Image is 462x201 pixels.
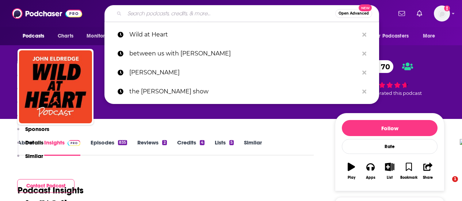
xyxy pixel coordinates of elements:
a: between us with [PERSON_NAME] [104,44,379,63]
span: rated this podcast [379,90,422,96]
a: Similar [244,139,262,156]
button: open menu [369,29,419,43]
p: Wild at Heart [129,25,359,44]
button: Contact Podcast [17,179,75,193]
div: Bookmark [400,175,417,180]
div: 4 [200,140,205,145]
span: 70 [374,60,394,73]
div: 2 [162,140,167,145]
div: Rate [342,139,438,154]
div: Share [423,175,433,180]
p: Similar [25,152,43,159]
button: Show profile menu [434,5,450,22]
a: Wild at Heart [104,25,379,44]
a: Reviews2 [137,139,167,156]
div: Search podcasts, credits, & more... [104,5,379,22]
div: 70 3 peoplerated this podcast [335,55,444,101]
span: New [359,4,372,11]
img: Podchaser - Follow, Share and Rate Podcasts [12,7,82,20]
button: Open AdvancedNew [335,9,372,18]
a: Show notifications dropdown [414,7,425,20]
div: 5 [229,140,234,145]
a: 70 [366,60,394,73]
button: Similar [17,152,43,166]
span: Podcasts [23,31,44,41]
a: [PERSON_NAME] [104,63,379,82]
p: between us with allison [129,44,359,63]
p: allison holker [129,63,359,82]
span: Charts [58,31,73,41]
svg: Add a profile image [444,5,450,11]
button: open menu [81,29,122,43]
button: Details [17,139,43,152]
iframe: Intercom live chat [437,176,455,194]
button: open menu [418,29,444,43]
button: Apps [361,158,380,184]
p: Details [25,139,43,146]
input: Search podcasts, credits, & more... [125,8,335,19]
img: Wild at Heart [19,50,92,123]
a: the [PERSON_NAME] show [104,82,379,101]
div: Play [348,175,355,180]
a: Episodes835 [91,139,127,156]
span: 1 [452,176,458,182]
span: Open Advanced [339,12,369,15]
button: Bookmark [399,158,418,184]
a: Credits4 [177,139,205,156]
span: Logged in as amandawoods [434,5,450,22]
div: Apps [366,175,375,180]
button: Share [419,158,438,184]
span: Monitoring [87,31,112,41]
button: Play [342,158,361,184]
p: the jamie kern lima show [129,82,359,101]
div: List [387,175,393,180]
a: Lists5 [215,139,234,156]
button: open menu [18,29,54,43]
button: Follow [342,120,438,136]
span: More [423,31,435,41]
span: For Podcasters [374,31,409,41]
a: Charts [53,29,78,43]
button: List [380,158,399,184]
div: 835 [118,140,127,145]
a: Show notifications dropdown [396,7,408,20]
img: User Profile [434,5,450,22]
